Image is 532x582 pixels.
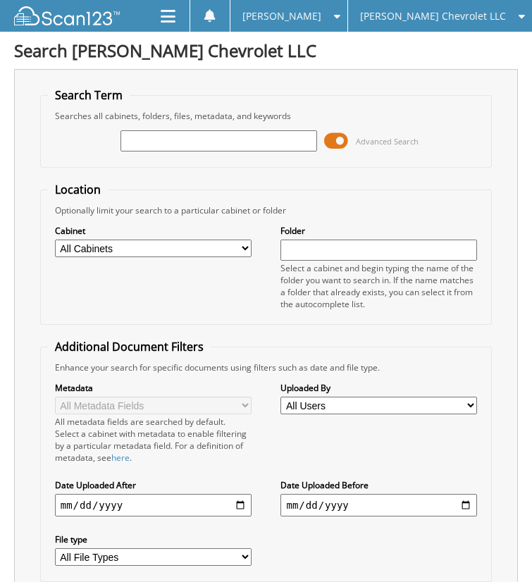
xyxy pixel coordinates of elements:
[360,12,506,20] span: [PERSON_NAME] Chevrolet LLC
[14,39,518,62] h1: Search [PERSON_NAME] Chevrolet LLC
[280,225,477,237] label: Folder
[55,382,252,394] label: Metadata
[48,182,108,197] legend: Location
[280,479,477,491] label: Date Uploaded Before
[55,416,252,464] div: All metadata fields are searched by default. Select a cabinet with metadata to enable filtering b...
[55,533,252,545] label: File type
[111,452,130,464] a: here
[280,262,477,310] div: Select a cabinet and begin typing the name of the folder you want to search in. If the name match...
[280,494,477,516] input: end
[55,479,252,491] label: Date Uploaded After
[48,204,485,216] div: Optionally limit your search to a particular cabinet or folder
[280,382,477,394] label: Uploaded By
[48,87,130,103] legend: Search Term
[48,339,211,354] legend: Additional Document Filters
[55,225,252,237] label: Cabinet
[55,494,252,516] input: start
[14,6,120,25] img: scan123-logo-white.svg
[48,110,485,122] div: Searches all cabinets, folders, files, metadata, and keywords
[48,361,485,373] div: Enhance your search for specific documents using filters such as date and file type.
[242,12,321,20] span: [PERSON_NAME]
[356,136,419,147] span: Advanced Search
